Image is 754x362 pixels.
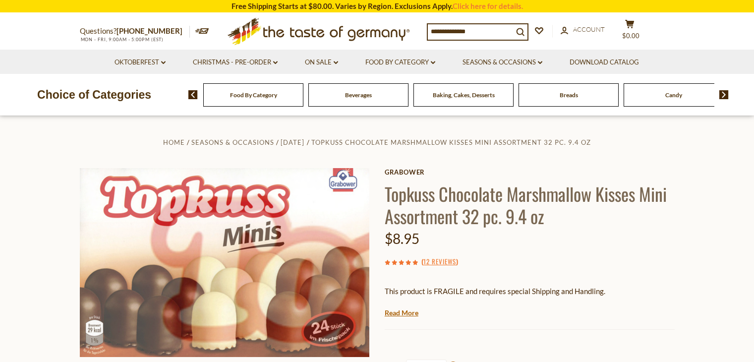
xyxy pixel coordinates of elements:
[115,57,166,68] a: Oktoberfest
[719,90,729,99] img: next arrow
[80,168,370,357] img: Topkuss Chocolate Marshmellow Kisses (4 units)
[433,91,495,99] a: Baking, Cakes, Desserts
[163,138,185,146] a: Home
[421,256,458,266] span: ( )
[394,305,675,317] li: We will ship this product in heat-protective, cushioned packaging and ice during warm weather mon...
[385,182,675,227] h1: Topkuss Chocolate Marshmallow Kisses Mini Assortment 32 pc. 9.4 oz
[345,91,372,99] a: Beverages
[385,285,675,298] p: This product is FRAGILE and requires special Shipping and Handling.
[193,57,278,68] a: Christmas - PRE-ORDER
[305,57,338,68] a: On Sale
[453,1,523,10] a: Click here for details.
[385,230,419,247] span: $8.95
[311,138,591,146] a: Topkuss Chocolate Marshmallow Kisses Mini Assortment 32 pc. 9.4 oz
[116,26,182,35] a: [PHONE_NUMBER]
[615,19,645,44] button: $0.00
[281,138,304,146] a: [DATE]
[423,256,456,267] a: 12 Reviews
[385,308,418,318] a: Read More
[622,32,639,40] span: $0.00
[560,91,578,99] a: Breads
[463,57,542,68] a: Seasons & Occasions
[665,91,682,99] a: Candy
[365,57,435,68] a: Food By Category
[570,57,639,68] a: Download Catalog
[385,168,675,176] a: Grabower
[80,25,190,38] p: Questions?
[230,91,277,99] a: Food By Category
[188,90,198,99] img: previous arrow
[573,25,605,33] span: Account
[191,138,274,146] a: Seasons & Occasions
[561,24,605,35] a: Account
[80,37,164,42] span: MON - FRI, 9:00AM - 5:00PM (EST)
